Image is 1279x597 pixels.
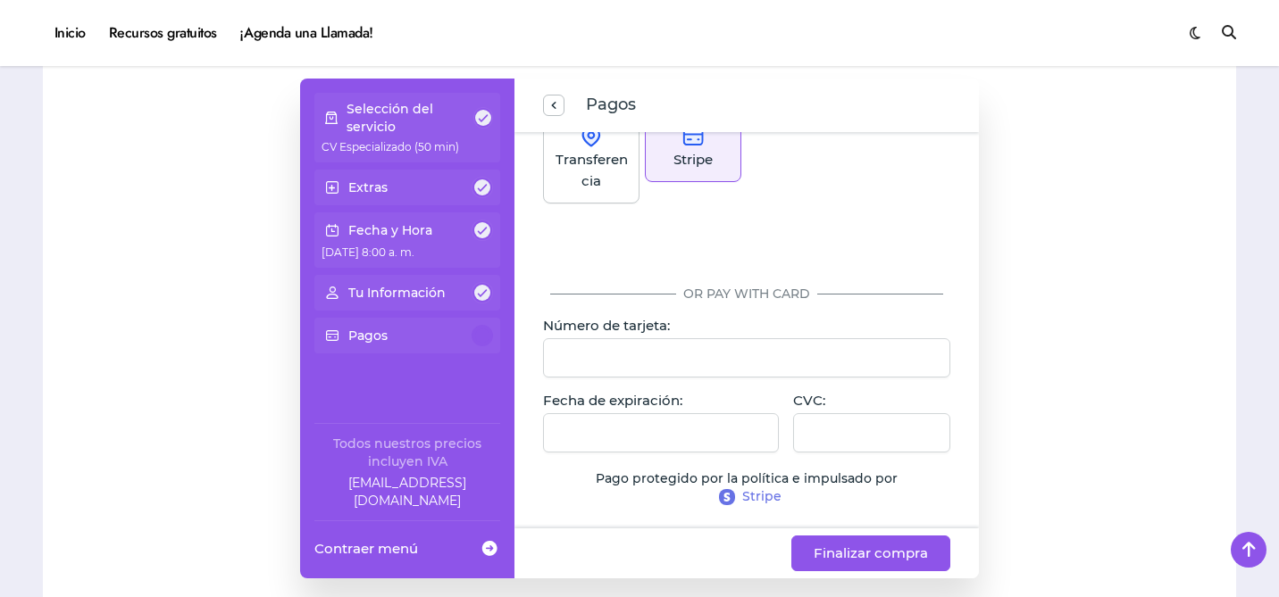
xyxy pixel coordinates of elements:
span: Finalizar compra [814,543,928,564]
p: Extras [348,178,388,196]
span: Pagos [586,93,636,118]
span: [DATE] 8:00 a. m. [322,245,414,259]
p: Stripe [673,149,713,170]
a: Recursos gratuitos [97,9,229,57]
p: CVC: [793,392,950,410]
span: CV Especializado (50 min) [322,140,459,153]
p: Selección del servicio [347,100,473,136]
iframe: Campo de entrada seguro del botón de pago [543,232,950,268]
p: Fecha y Hora [348,221,432,239]
span: Stripe [742,488,782,506]
img: Stripe policy [719,489,735,505]
iframe: Campo de entrada seguro del número de tarjeta [555,350,939,366]
p: Número de tarjeta: [543,317,950,335]
a: Inicio [43,9,97,57]
span: Contraer menú [314,539,418,558]
a: ¡Agenda una Llamada! [229,9,385,57]
img: stripe [682,126,704,147]
img: onSite [581,126,602,147]
button: previous step [543,95,564,116]
p: Transferencia [555,149,628,192]
a: Company email: ayuda@elhadadelasvacantes.com [314,474,500,510]
button: Finalizar compra [791,535,950,571]
p: Pagos [348,327,388,344]
p: Tu Información [348,284,446,302]
p: Pago protegido por la política e impulsado por [543,470,950,488]
iframe: Campo de entrada seguro de la fecha de caducidad [555,425,767,441]
p: Fecha de expiración: [543,392,779,410]
span: Or pay with card [683,286,810,303]
iframe: Campo de entrada seguro para el CVC [805,425,939,441]
div: Todos nuestros precios incluyen IVA [314,435,500,470]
